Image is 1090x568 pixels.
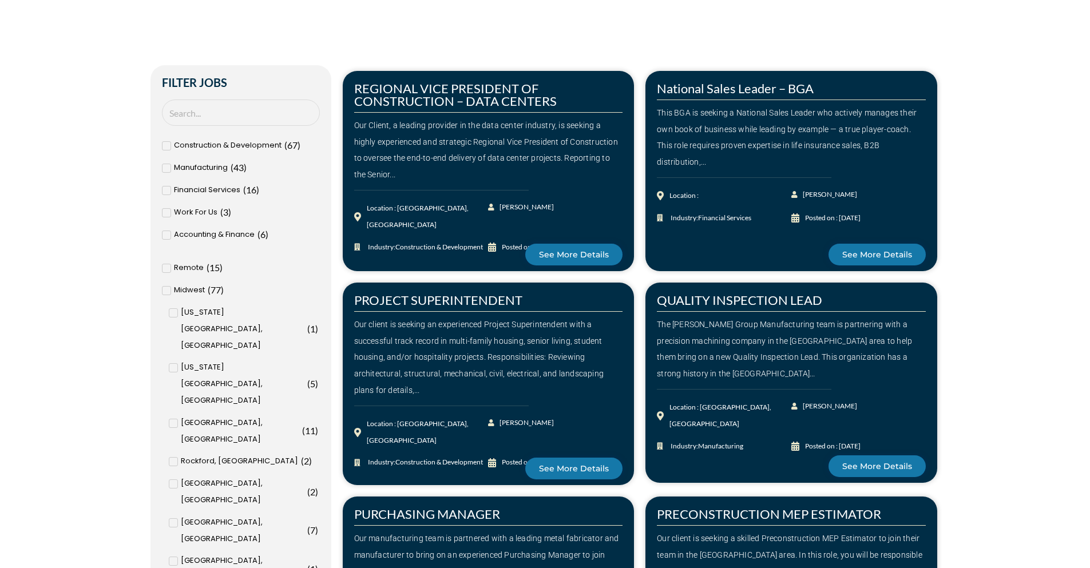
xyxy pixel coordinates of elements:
div: Posted on : [DATE] [805,210,861,227]
span: 2 [310,486,315,497]
a: [PERSON_NAME] [791,186,858,203]
a: QUALITY INSPECTION LEAD [657,292,822,308]
a: [PERSON_NAME] [791,398,858,415]
a: See More Details [525,244,623,265]
span: ( [302,425,305,436]
span: See More Details [539,251,609,259]
span: ) [315,323,318,334]
span: Industry: [668,210,751,227]
span: ( [231,162,233,173]
a: PROJECT SUPERINTENDENT [354,292,522,308]
span: 77 [211,284,221,295]
span: ) [221,284,224,295]
span: ( [307,323,310,334]
div: Posted on : [DATE] [805,438,861,455]
span: See More Details [842,462,912,470]
span: [PERSON_NAME] [497,199,554,216]
span: See More Details [539,464,609,472]
span: ) [298,140,300,150]
a: National Sales Leader – BGA [657,81,814,96]
span: ( [220,206,223,217]
div: Our client is seeking an experienced Project Superintendent with a successful track record in mul... [354,316,623,399]
span: ( [257,229,260,240]
a: REGIONAL VICE PRESIDENT OF CONSTRUCTION – DATA CENTERS [354,81,557,109]
span: Financial Services [698,213,751,222]
span: 2 [304,455,309,466]
a: See More Details [829,244,926,265]
div: Location : [GEOGRAPHIC_DATA], [GEOGRAPHIC_DATA] [367,416,489,449]
a: PURCHASING MANAGER [354,506,500,522]
span: ) [315,378,318,389]
span: ( [284,140,287,150]
span: [PERSON_NAME] [800,398,857,415]
span: [GEOGRAPHIC_DATA], [GEOGRAPHIC_DATA] [181,514,304,547]
span: ) [315,486,318,497]
input: Search Job [162,100,320,126]
span: ( [208,284,211,295]
span: 5 [310,378,315,389]
a: PRECONSTRUCTION MEP ESTIMATOR [657,506,881,522]
span: Rockford, [GEOGRAPHIC_DATA] [181,453,298,470]
div: Location : [669,188,699,204]
span: 11 [305,425,315,436]
span: [PERSON_NAME] [497,415,554,431]
div: The [PERSON_NAME] Group Manufacturing team is partnering with a precision machining company in th... [657,316,926,382]
div: Our Client, a leading provider in the data center industry, is seeking a highly experienced and s... [354,117,623,183]
span: ( [301,455,304,466]
div: This BGA is seeking a National Sales Leader who actively manages their own book of business while... [657,105,926,170]
span: ) [256,184,259,195]
span: [GEOGRAPHIC_DATA], [GEOGRAPHIC_DATA] [181,475,304,509]
a: Industry:Financial Services [657,210,791,227]
span: Work For Us [174,204,217,221]
a: [PERSON_NAME] [488,415,555,431]
span: 15 [209,262,220,273]
span: ) [315,425,318,436]
div: Location : [GEOGRAPHIC_DATA], [GEOGRAPHIC_DATA] [367,200,489,233]
a: [PERSON_NAME] [488,199,555,216]
span: [US_STATE][GEOGRAPHIC_DATA], [GEOGRAPHIC_DATA] [181,304,304,353]
span: ) [265,229,268,240]
span: See More Details [842,251,912,259]
span: ) [315,525,318,535]
span: 67 [287,140,298,150]
span: [US_STATE][GEOGRAPHIC_DATA], [GEOGRAPHIC_DATA] [181,359,304,408]
span: ( [307,486,310,497]
span: [GEOGRAPHIC_DATA], [GEOGRAPHIC_DATA] [181,415,299,448]
span: Midwest [174,282,205,299]
span: Manufacturing [698,442,743,450]
span: 16 [246,184,256,195]
span: 1 [310,323,315,334]
a: See More Details [525,458,623,479]
h2: Filter Jobs [162,77,320,88]
span: ) [228,206,231,217]
span: ( [307,378,310,389]
span: Remote [174,260,204,276]
span: ( [243,184,246,195]
span: 43 [233,162,244,173]
span: Accounting & Finance [174,227,255,243]
span: ) [220,262,223,273]
a: See More Details [829,455,926,477]
span: 7 [310,525,315,535]
span: ( [307,525,310,535]
span: ( [207,262,209,273]
span: 6 [260,229,265,240]
div: Location : [GEOGRAPHIC_DATA], [GEOGRAPHIC_DATA] [669,399,791,432]
span: Industry: [668,438,743,455]
a: Industry:Manufacturing [657,438,791,455]
span: ) [309,455,312,466]
span: Financial Services [174,182,240,198]
span: Manufacturing [174,160,228,176]
span: [PERSON_NAME] [800,186,857,203]
span: ) [244,162,247,173]
span: 3 [223,206,228,217]
span: Construction & Development [174,137,282,154]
